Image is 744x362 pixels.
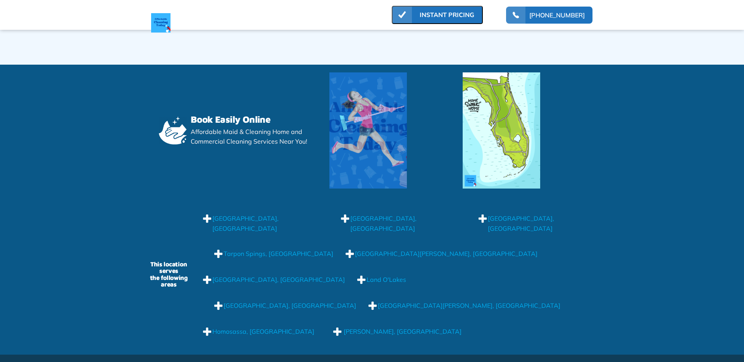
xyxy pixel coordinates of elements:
[191,114,270,124] h3: Book Easily Online
[212,275,345,285] a: [GEOGRAPHIC_DATA], [GEOGRAPHIC_DATA]
[488,214,604,233] a: [GEOGRAPHIC_DATA], [GEOGRAPHIC_DATA]
[159,117,187,144] img: Hand affordable cleaning today
[355,249,537,259] a: [GEOGRAPHIC_DATA][PERSON_NAME], [GEOGRAPHIC_DATA]
[378,301,560,311] a: [GEOGRAPHIC_DATA][PERSON_NAME], [GEOGRAPHIC_DATA]
[506,7,592,24] button: [PHONE_NUMBER]
[529,10,585,20] a: [PHONE_NUMBER]
[392,6,483,24] button: INSTANT PRICING
[463,72,540,189] img: Home Sweet Home Florida Cleaning Company ACT
[350,214,467,233] a: [GEOGRAPHIC_DATA], [GEOGRAPHIC_DATA]
[191,114,270,127] a: Book Easily Online
[212,214,329,233] a: [GEOGRAPHIC_DATA], [GEOGRAPHIC_DATA]
[367,275,406,285] a: Land O'Lakes
[143,261,194,290] a: This location servesthe following areas
[224,249,333,259] a: Tarpon Spings, [GEOGRAPHIC_DATA]
[344,327,462,337] a: [PERSON_NAME], [GEOGRAPHIC_DATA]
[329,72,407,189] img: cleaning services florida
[143,261,194,288] h3: This location serves the following areas
[224,301,356,311] a: [GEOGRAPHIC_DATA], [GEOGRAPHIC_DATA]
[191,127,322,147] div: Affordable Maid & Cleaning Home and Commercial Cleaning Services Near You!
[212,327,314,337] a: Homosassa, [GEOGRAPHIC_DATA]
